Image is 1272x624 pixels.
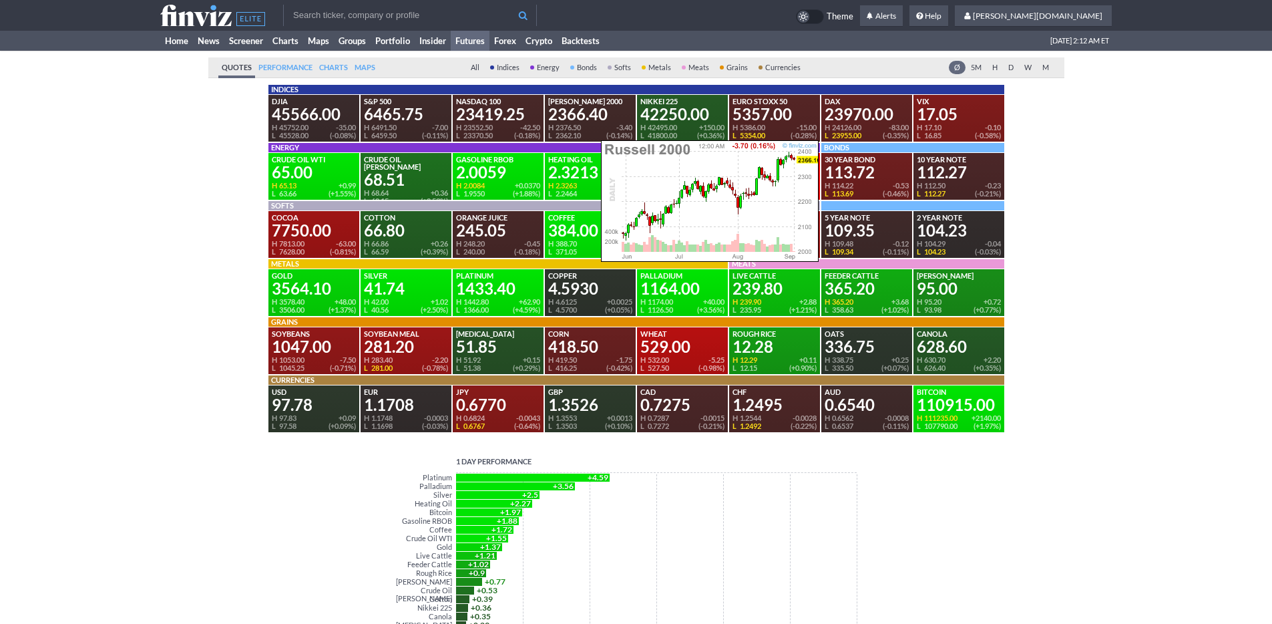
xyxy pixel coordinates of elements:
span: [PERSON_NAME][DOMAIN_NAME] [973,11,1102,21]
a: Copper4.5930H 4.6125L 4.5700+0.0025(+0.05%) [545,259,636,316]
span: H [548,182,554,190]
div: -7.50 ( -0.71% ) [330,356,356,372]
div: 17.10 [915,124,943,132]
span: H [364,189,369,197]
a: Gasoline RBOB2.0059H 2.0084L 1.9550+0.0370(+1.88%) [453,143,544,200]
div: 65.13 [270,182,298,190]
a: Alerts [860,5,903,27]
span: L [364,248,369,256]
div: 113.72 [825,164,909,180]
a: All [465,61,485,74]
span: H [732,298,738,306]
div: 16.85 [915,132,943,140]
span: L [548,132,553,140]
div: -42.50 ( -0.18% ) [514,124,540,140]
a: Charts [268,31,303,51]
div: GRAINS [268,317,361,327]
div: 248.20 [455,240,486,248]
div: +40.00 ( +3.56% ) [697,298,724,314]
span: H [272,298,277,306]
div: Platinum [456,272,540,279]
a: D [1003,61,1019,74]
div: 6465.75 [364,106,448,122]
span: L [272,132,276,140]
div: Oats [825,330,909,337]
div: [MEDICAL_DATA] [456,330,540,337]
div: 42495.00 [639,124,678,132]
div: 2 Year Note [917,214,1001,221]
div: 66.80 [364,222,448,239]
span: H [917,182,922,190]
div: -15.00 ( -0.28% ) [791,124,817,140]
div: Crude Oil WTI [272,156,356,163]
span: L [272,190,276,198]
div: +48.00 ( +1.37% ) [329,298,356,314]
span: L [732,306,737,314]
div: 388.70 [547,240,578,248]
a: 5M [966,61,987,74]
span: L [456,132,461,140]
div: Euro Stoxx 50 [732,98,817,105]
div: 23970.00 [825,106,909,122]
div: 51.92 [455,356,482,364]
div: 109.34 [823,248,855,256]
div: Soybean Meal [364,330,448,337]
div: 4.6125 [547,298,578,306]
a: Energy [525,61,565,74]
span: H [917,124,922,132]
span: H [825,298,830,306]
div: 239.80 [732,281,817,297]
div: 2.2464 [547,190,578,198]
a: Performance [255,57,316,78]
div: DAX [825,98,909,105]
a: Canola628.60H 630.70L 626.40+2.20(+0.35%) [913,317,1004,374]
a: Metals [636,61,676,74]
a: Euro Stoxx 505357.00H 5386.00L 5354.00-15.00(-0.28%) [729,85,820,142]
span: H [364,356,369,364]
div: 384.00 [548,222,632,239]
span: L [825,132,829,140]
a: Rough Rice12.28H 12.29L 12.15+0.11(+0.90%) [729,317,820,374]
div: 2.0084 [455,182,486,190]
a: Corn418.50H 419.50L 416.25-1.75(-0.42%) [545,317,636,374]
div: 2.3263 [547,182,578,190]
span: H [456,124,461,132]
div: 104.29 [915,240,947,248]
div: Rough Rice [732,330,817,337]
a: GRAINSSoybeans1047.00H 1053.00L 1045.25-7.50(-0.71%) [268,317,359,374]
span: H [548,240,554,248]
span: L [456,306,461,314]
div: -7.00 ( -0.11% ) [422,124,448,140]
a: Portfolio [371,31,415,51]
span: H [825,182,830,190]
span: L [548,306,553,314]
div: 2.3213 [548,164,632,180]
div: Silver [364,272,448,279]
span: H [272,356,277,364]
div: 23955.00 [823,132,863,140]
span: H [364,124,369,132]
div: 365.20 [823,298,855,306]
div: -63.00 ( -0.81% ) [330,240,356,256]
div: +0.99 ( +1.55% ) [329,182,356,198]
div: 6491.50 [363,124,398,132]
div: DJIA [272,98,356,105]
span: L [917,190,921,198]
a: Backtests [557,31,604,51]
span: L [456,248,461,256]
div: 68.51 [364,172,448,188]
div: 104.23 [915,248,947,256]
div: 10 Year Note [917,156,1001,163]
a: Futures [451,31,489,51]
div: 1164.00 [640,281,724,297]
div: 65.00 [272,164,356,180]
div: [PERSON_NAME] [917,272,1001,279]
div: Gasoline RBOB [456,156,540,163]
div: 4.5700 [547,306,578,314]
div: 336.75 [825,339,909,355]
a: [PERSON_NAME] 20002366.40H 2376.50L 2362.10-3.40(-0.14%) [545,85,636,142]
div: 529.00 [640,339,724,355]
div: Crude Oil [PERSON_NAME] [364,156,448,170]
a: 10 Year Note112.27H 112.50L 112.27-0.23(-0.21%) [913,143,1004,200]
a: Nasdaq 10023419.25H 23552.50L 23370.50-42.50(-0.18%) [453,85,544,142]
